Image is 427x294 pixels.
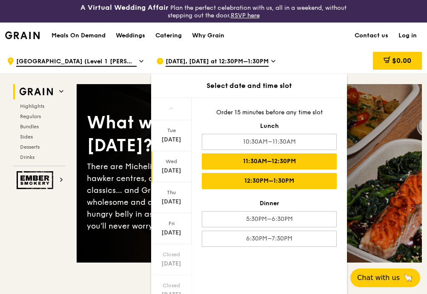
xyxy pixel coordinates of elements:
h3: A Virtual Wedding Affair [80,3,169,12]
a: GrainGrain [5,22,40,48]
span: [DATE], [DATE] at 12:30PM–1:30PM [166,57,269,67]
div: Dinner [202,199,337,208]
div: [DATE] [152,260,190,268]
span: Chat with us [357,273,400,283]
div: 6:30PM–7:30PM [202,231,337,247]
div: Wed [152,158,190,165]
div: Closed [152,282,190,289]
img: Grain web logo [17,84,56,99]
a: RSVP here [231,12,260,19]
span: Desserts [20,144,40,150]
div: Select date and time slot [151,81,347,91]
div: There are Michelin-star restaurants, hawker centres, comforting home-cooked classics… and Grain (... [87,161,249,232]
div: [DATE] [152,136,190,144]
div: Thu [152,189,190,196]
div: Plan the perfect celebration with us, all in a weekend, without stepping out the door. [71,3,356,19]
a: Log in [393,23,422,48]
a: Why Grain [187,23,229,48]
a: Contact us [350,23,393,48]
div: Weddings [116,23,145,48]
img: Grain [5,31,40,39]
div: Fri [152,220,190,227]
a: Weddings [111,23,150,48]
button: Chat with us🦙 [350,269,420,287]
span: Sides [20,134,33,140]
div: 5:30PM–6:30PM [202,211,337,227]
span: $0.00 [392,57,411,65]
div: [DATE] [152,167,190,175]
div: Order 15 minutes before any time slot [202,108,337,117]
img: Ember Smokery web logo [17,171,56,189]
div: Tue [152,127,190,134]
div: [DATE] [152,229,190,237]
div: Catering [155,23,182,48]
span: [GEOGRAPHIC_DATA] (Level 1 [PERSON_NAME] block drop-off point) [16,57,137,67]
span: 🦙 [403,273,413,283]
div: [DATE] [152,198,190,206]
div: Closed [152,251,190,258]
div: What will you eat [DATE]? [87,111,249,157]
span: Regulars [20,113,41,119]
span: Bundles [20,124,39,130]
a: Catering [150,23,187,48]
span: Highlights [20,103,44,109]
div: 11:30AM–12:30PM [202,153,337,170]
h1: Meals On Demand [52,31,106,40]
div: Why Grain [192,23,224,48]
div: 12:30PM–1:30PM [202,173,337,189]
div: 10:30AM–11:30AM [202,134,337,150]
span: Drinks [20,154,34,160]
div: Lunch [202,122,337,130]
